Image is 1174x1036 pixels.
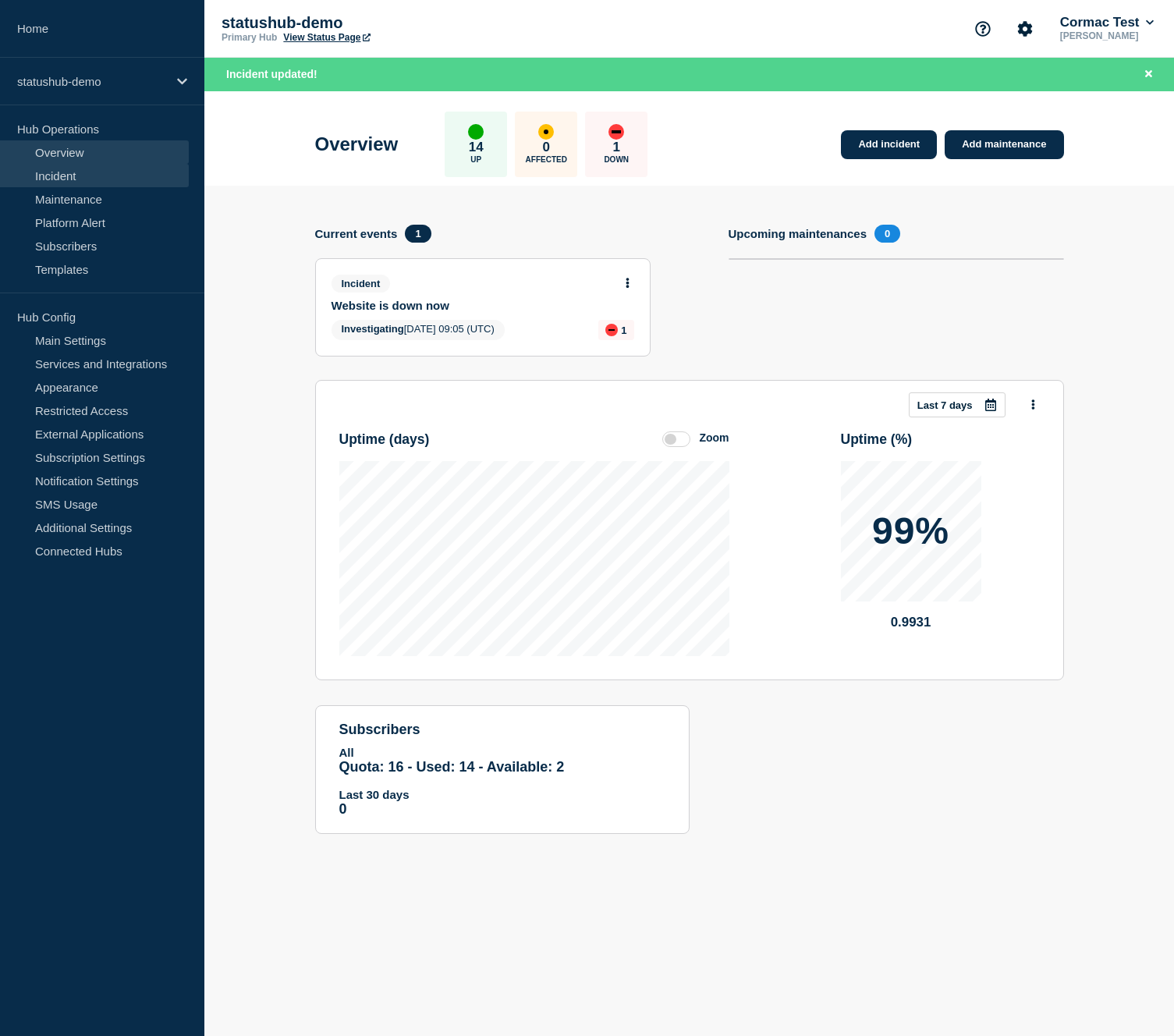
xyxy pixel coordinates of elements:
p: Primary Hub [222,32,277,43]
p: Affected [526,155,567,164]
span: Incident updated! [226,68,317,80]
span: 0 [874,225,900,243]
p: 1 [613,140,620,155]
h1: Overview [315,133,399,155]
button: Last 7 days [909,392,1006,417]
p: Up [470,155,481,164]
div: up [468,124,484,140]
p: statushub-demo [17,75,167,88]
p: All [339,746,665,759]
p: Last 7 days [917,399,973,411]
p: 99% [872,513,949,550]
p: Down [604,155,629,164]
div: Zoom [699,431,729,444]
span: 1 [405,225,431,243]
div: down [605,324,618,336]
span: [DATE] 09:05 (UTC) [332,320,505,340]
div: affected [538,124,554,140]
p: 14 [469,140,484,155]
p: 1 [621,325,626,336]
a: Add maintenance [945,130,1063,159]
span: Quota: 16 - Used: 14 - Available: 2 [339,759,565,775]
a: Website is down now [332,299,613,312]
button: Cormac Test [1057,15,1157,30]
span: Investigating [342,323,404,335]
p: 0 [543,140,550,155]
p: Last 30 days [339,788,665,801]
div: down [608,124,624,140]
p: statushub-demo [222,14,534,32]
a: View Status Page [283,32,370,43]
h4: Upcoming maintenances [729,227,867,240]
h4: subscribers [339,722,665,738]
p: 0 [339,801,665,818]
span: Incident [332,275,391,293]
button: Close banner [1139,66,1158,83]
h3: Uptime ( days ) [339,431,430,448]
button: Account settings [1009,12,1041,45]
p: 0.9931 [841,615,981,630]
button: Support [967,12,999,45]
a: Add incident [841,130,937,159]
h4: Current events [315,227,398,240]
h3: Uptime ( % ) [841,431,913,448]
p: [PERSON_NAME] [1057,30,1157,41]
